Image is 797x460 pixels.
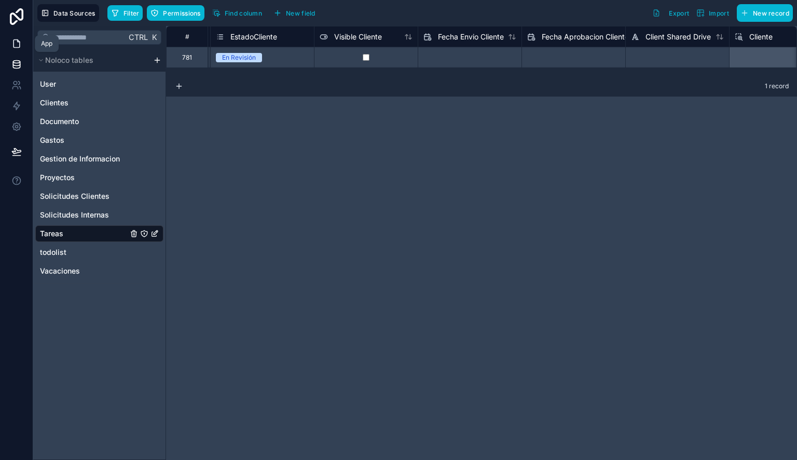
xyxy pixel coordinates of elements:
[542,32,629,42] span: Fecha Aprobacion Cliente
[334,32,382,42] span: Visible Cliente
[128,31,149,44] span: Ctrl
[182,53,192,62] div: 781
[147,5,208,21] a: Permissions
[737,4,793,22] button: New record
[37,4,99,22] button: Data Sources
[222,53,256,62] div: En Revisión
[438,32,504,42] span: Fecha Envio Cliente
[41,39,52,48] div: App
[147,5,204,21] button: Permissions
[209,5,266,21] button: Find column
[123,9,140,17] span: Filter
[733,4,793,22] a: New record
[669,9,689,17] span: Export
[270,5,319,21] button: New field
[150,34,158,41] span: K
[286,9,315,17] span: New field
[225,9,262,17] span: Find column
[230,32,277,42] span: EstadoCliente
[693,4,733,22] button: Import
[709,9,729,17] span: Import
[649,4,693,22] button: Export
[174,33,200,40] div: #
[645,32,711,42] span: Client Shared Drive
[107,5,143,21] button: Filter
[765,82,789,90] span: 1 record
[753,9,789,17] span: New record
[53,9,95,17] span: Data Sources
[163,9,200,17] span: Permissions
[749,32,773,42] span: Cliente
